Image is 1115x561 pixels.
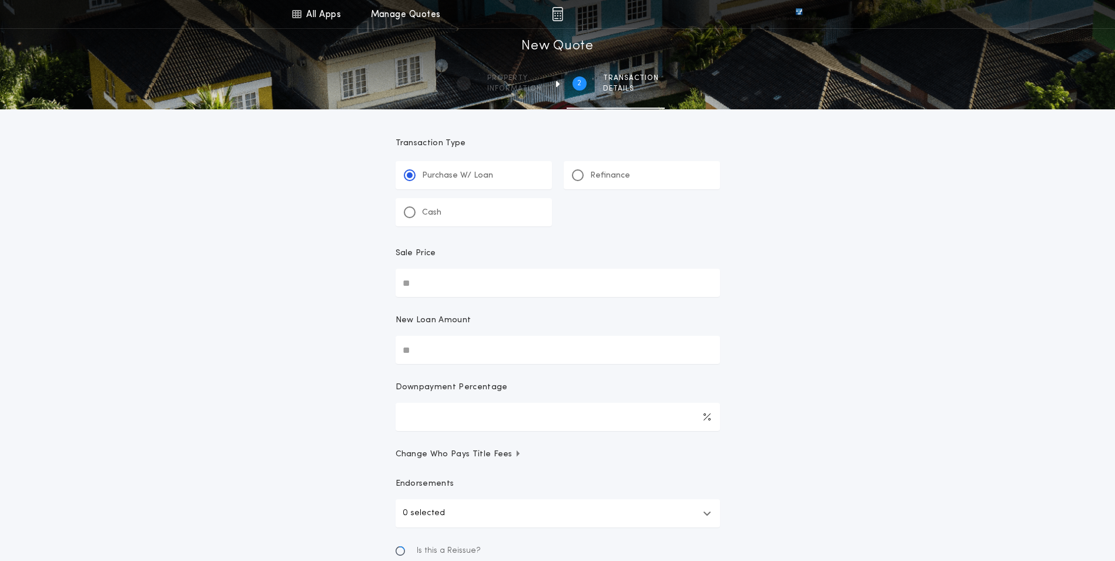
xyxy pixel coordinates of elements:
p: 0 selected [403,506,445,520]
span: Transaction [603,74,659,83]
p: Downpayment Percentage [396,382,508,393]
p: Purchase W/ Loan [422,170,493,182]
button: Change Who Pays Title Fees [396,449,720,460]
span: information [487,84,542,93]
button: 0 selected [396,499,720,527]
h2: 2 [577,79,581,88]
p: New Loan Amount [396,315,471,326]
p: Sale Price [396,248,436,259]
span: Change Who Pays Title Fees [396,449,522,460]
p: Cash [422,207,441,219]
img: img [552,7,563,21]
span: details [603,84,659,93]
span: Property [487,74,542,83]
input: Sale Price [396,269,720,297]
input: Downpayment Percentage [396,403,720,431]
img: vs-icon [774,8,823,20]
span: Is this a Reissue? [417,545,481,557]
p: Refinance [590,170,630,182]
p: Transaction Type [396,138,720,149]
input: New Loan Amount [396,336,720,364]
p: Endorsements [396,478,720,490]
h1: New Quote [521,37,593,56]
